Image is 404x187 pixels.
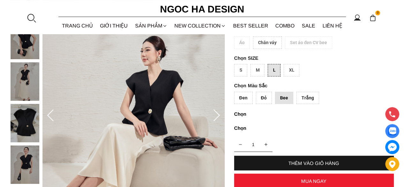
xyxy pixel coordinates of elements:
[11,21,39,59] img: Diva Set_ Áo Rớt Vai Cổ V, Chân Váy Lụa Đuôi Cá A1078+CV134_mini_1
[58,17,97,34] a: TRANG CHỦ
[234,83,376,89] p: Màu Sắc
[296,92,319,104] div: Trắng
[275,92,293,104] div: Bee
[250,64,264,76] div: M
[96,17,132,34] a: GIỚI THIỆU
[234,138,272,151] input: Quantity input
[234,55,394,61] p: SIZE
[253,36,282,49] div: Chân váy
[375,11,380,16] span: 0
[234,160,394,166] div: THÊM VÀO GIỎ HÀNG
[132,17,171,34] div: SẢN PHẨM
[234,64,247,76] div: S
[385,124,399,138] a: Display image
[234,92,253,104] div: Đen
[385,140,399,154] a: messenger
[284,64,299,76] div: XL
[388,127,396,135] img: Display image
[11,62,39,101] img: Diva Set_ Áo Rớt Vai Cổ V, Chân Váy Lụa Đuôi Cá A1078+CV134_mini_2
[369,14,376,21] img: img-CART-ICON-ksit0nf1
[11,145,39,184] img: Diva Set_ Áo Rớt Vai Cổ V, Chân Váy Lụa Đuôi Cá A1078+CV134_mini_4
[230,17,272,34] a: BEST SELLER
[298,17,319,34] a: SALE
[319,17,346,34] a: LIÊN HỆ
[154,2,250,17] a: Ngoc Ha Design
[272,17,298,34] a: Combo
[256,92,272,104] div: Đỏ
[234,178,394,184] div: MUA NGAY
[11,104,39,142] img: Diva Set_ Áo Rớt Vai Cổ V, Chân Váy Lụa Đuôi Cá A1078+CV134_mini_3
[171,17,230,34] a: NEW COLLECTION
[268,64,280,76] div: L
